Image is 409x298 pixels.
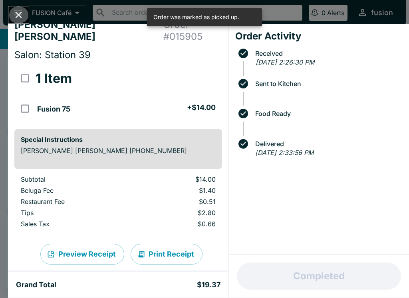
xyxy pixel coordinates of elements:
[36,71,72,86] h3: 1 Item
[21,198,127,206] p: Restaurant Fee
[8,6,29,24] button: Close
[187,103,216,112] h5: + $14.00
[235,30,403,42] h4: Order Activity
[40,244,124,265] button: Preview Receipt
[14,175,222,231] table: orders table
[139,220,215,228] p: $0.66
[256,58,314,66] em: [DATE] 2:26:30 PM
[14,64,222,123] table: orders table
[255,149,314,157] em: [DATE] 2:33:56 PM
[21,135,216,143] h6: Special Instructions
[21,209,127,217] p: Tips
[139,209,215,217] p: $2.80
[139,175,215,183] p: $14.00
[197,280,220,290] h5: $19.37
[251,110,403,117] span: Food Ready
[251,80,403,87] span: Sent to Kitchen
[37,104,70,114] h5: Fusion 75
[21,220,127,228] p: Sales Tax
[14,49,91,61] span: Salon: Station 39
[21,175,127,183] p: Subtotal
[131,244,203,265] button: Print Receipt
[163,19,222,43] h4: Order # 015905
[251,140,403,147] span: Delivered
[251,50,403,57] span: Received
[14,19,163,43] h4: [PERSON_NAME] [PERSON_NAME]
[153,10,239,24] div: Order was marked as picked up.
[16,280,56,290] h5: Grand Total
[139,186,215,194] p: $1.40
[21,147,216,155] p: [PERSON_NAME] [PERSON_NAME] [PHONE_NUMBER]
[139,198,215,206] p: $0.51
[21,186,127,194] p: Beluga Fee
